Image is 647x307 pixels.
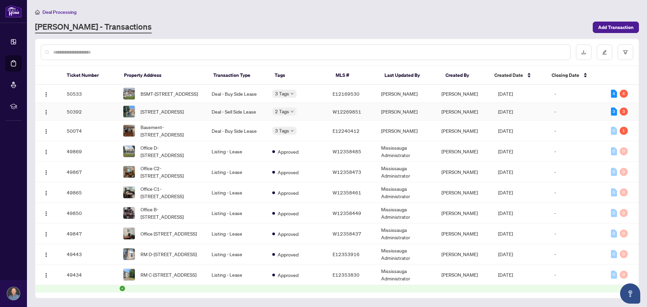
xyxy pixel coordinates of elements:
td: Listing - Lease [206,223,267,244]
td: Mississauga Administrator [376,265,436,285]
img: Logo [43,190,49,196]
span: Created Date [494,71,523,79]
td: Mississauga Administrator [376,182,436,203]
div: 0 [620,250,628,258]
span: home [35,10,40,14]
button: Add Transaction [593,22,639,33]
button: Logo [41,166,52,177]
th: MLS # [330,66,379,85]
img: Logo [43,170,49,175]
td: Listing - Lease [206,182,267,203]
td: - [549,265,606,285]
span: [DATE] [498,109,513,115]
span: [PERSON_NAME] [441,210,478,216]
span: download [581,50,586,55]
span: Approved [278,251,299,258]
span: E12353830 [333,272,360,278]
span: 3 Tags [275,90,289,97]
button: filter [618,44,633,60]
div: 0 [620,229,628,238]
button: Logo [41,249,52,259]
img: Logo [43,110,49,115]
span: [PERSON_NAME] [441,169,478,175]
td: 50533 [61,85,118,103]
td: [PERSON_NAME] [376,103,436,121]
td: Deal - Buy Side Lease [206,85,267,103]
div: 0 [611,250,617,258]
span: [DATE] [498,148,513,154]
td: 49867 [61,162,118,182]
span: [PERSON_NAME] [441,272,478,278]
img: logo [5,5,22,18]
td: Listing - Lease [206,162,267,182]
div: 0 [611,188,617,196]
button: Logo [41,146,52,157]
td: 49869 [61,141,118,162]
td: Deal - Sell Side Lease [206,103,267,121]
span: [PERSON_NAME] [441,128,478,134]
th: Ticket Number [61,66,118,85]
td: Mississauga Administrator [376,244,436,265]
td: [PERSON_NAME] [376,121,436,141]
button: Logo [41,125,52,136]
span: RM D-[STREET_ADDRESS] [141,250,197,258]
td: 49443 [61,244,118,265]
td: Mississauga Administrator [376,141,436,162]
div: 0 [611,271,617,279]
td: Listing - Lease [206,265,267,285]
a: [PERSON_NAME] - Transactions [35,21,152,33]
th: Closing Date [546,66,603,85]
div: 0 [611,229,617,238]
img: Logo [43,149,49,155]
td: Mississauga Administrator [376,203,436,223]
button: Logo [41,228,52,239]
button: download [576,44,591,60]
td: 50074 [61,121,118,141]
span: W12269851 [333,109,361,115]
td: Mississauga Administrator [376,162,436,182]
img: Logo [43,252,49,257]
td: Mississauga Administrator [376,223,436,244]
span: W12358437 [333,231,361,237]
span: [PERSON_NAME] [441,109,478,115]
span: [DATE] [498,231,513,237]
div: 0 [620,188,628,196]
img: thumbnail-img [123,207,135,219]
span: Approved [278,230,299,238]
span: 2 Tags [275,108,289,115]
span: Office D-[STREET_ADDRESS] [141,144,201,159]
td: 49850 [61,203,118,223]
span: [DATE] [498,272,513,278]
th: Transaction Type [208,66,269,85]
th: Property Address [119,66,208,85]
button: Logo [41,208,52,218]
span: BSMT-[STREET_ADDRESS] [141,90,198,97]
img: thumbnail-img [123,106,135,117]
span: [DATE] [498,128,513,134]
span: [PERSON_NAME] [441,231,478,237]
div: 3 [620,108,628,116]
img: Logo [43,232,49,237]
td: 49847 [61,223,118,244]
span: Approved [278,210,299,217]
td: Listing - Lease [206,244,267,265]
span: [DATE] [498,189,513,195]
span: [PERSON_NAME] [441,148,478,154]
span: Approved [278,168,299,176]
span: down [290,110,294,113]
span: W12358449 [333,210,361,216]
button: Logo [41,106,52,117]
div: 0 [620,209,628,217]
div: 0 [611,147,617,155]
td: Deal - Buy Side Lease [206,121,267,141]
img: thumbnail-img [123,125,135,136]
div: 0 [620,271,628,279]
td: - [549,182,606,203]
span: check-circle [120,286,125,291]
button: edit [597,44,612,60]
img: Profile Icon [7,287,20,300]
th: Last Updated By [379,66,440,85]
th: Tags [269,66,330,85]
button: Open asap [620,283,640,304]
span: [DATE] [498,91,513,97]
